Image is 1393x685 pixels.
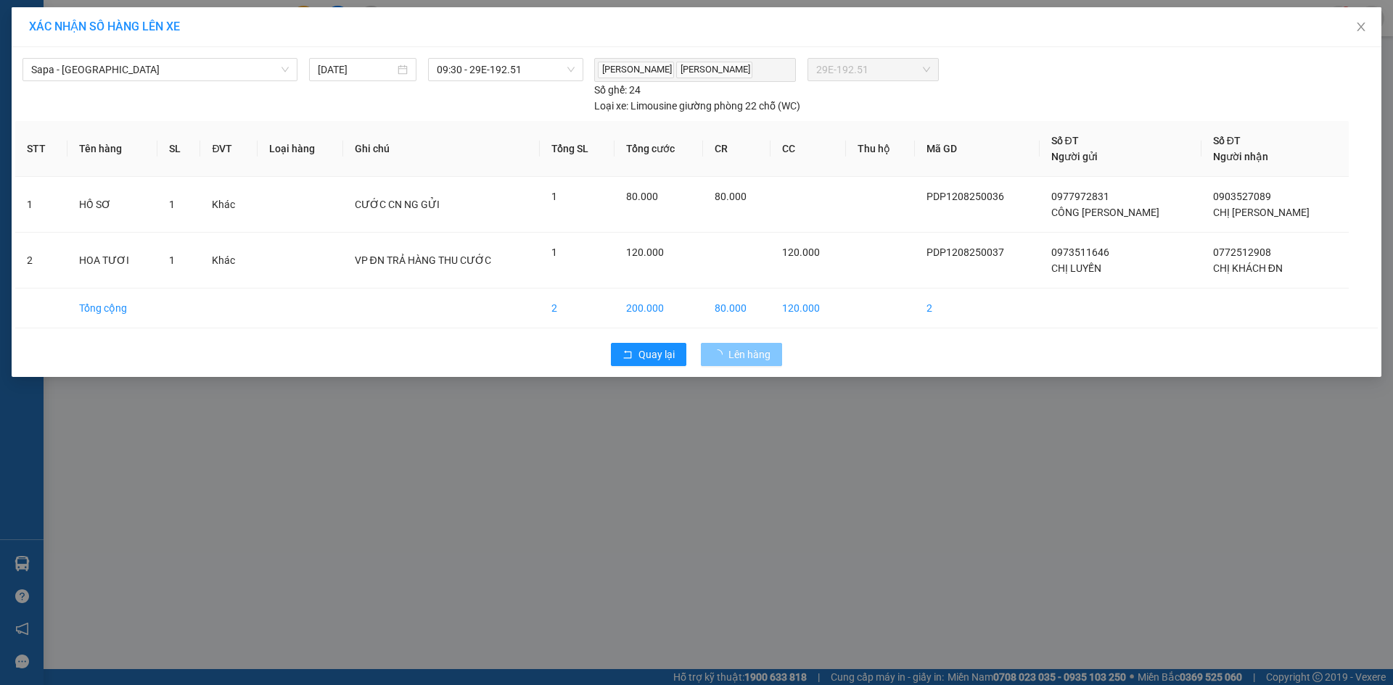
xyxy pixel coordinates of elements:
span: XÁC NHẬN SỐ HÀNG LÊN XE [29,20,180,33]
span: 80.000 [715,191,747,202]
span: 09:30 - 29E-192.51 [437,59,575,80]
span: close [1355,21,1367,33]
td: HOA TƯƠI [67,233,158,288]
span: [PERSON_NAME] [598,62,674,78]
span: PDP1208250036 [926,191,1004,202]
div: 24 [594,82,641,98]
span: CÔNG [PERSON_NAME] [1051,207,1159,218]
button: rollbackQuay lại [611,343,686,366]
th: CR [703,121,771,177]
button: Lên hàng [701,343,782,366]
span: 0772512908 [1213,246,1271,258]
span: Người nhận [1213,151,1268,162]
span: CHỊ [PERSON_NAME] [1213,207,1310,218]
input: 12/08/2025 [318,62,395,78]
th: Tổng SL [540,121,614,177]
span: CHỊ LUYẾN [1051,262,1101,274]
button: Close [1341,7,1381,48]
td: Khác [200,177,258,233]
span: loading [712,349,728,360]
span: 1 [551,246,557,258]
td: 80.000 [703,288,771,328]
td: 2 [915,288,1039,328]
td: 200.000 [615,288,703,328]
span: [PERSON_NAME] [676,62,752,78]
span: Số ĐT [1051,135,1079,146]
span: Số ĐT [1213,135,1241,146]
span: 120.000 [782,246,820,258]
span: Loại xe: [594,98,628,114]
span: 0903527089 [1213,191,1271,202]
td: Khác [200,233,258,288]
th: ĐVT [200,121,258,177]
td: Tổng cộng [67,288,158,328]
span: 80.000 [626,191,658,202]
span: VP ĐN TRẢ HÀNG THU CƯỚC [355,254,491,266]
span: Quay lại [638,346,675,362]
span: CHỊ KHÁCH ĐN [1213,262,1283,274]
span: 29E-192.51 [816,59,929,80]
span: Người gửi [1051,151,1098,162]
th: Tên hàng [67,121,158,177]
span: Sapa - Hà Nội [31,59,289,80]
div: Limousine giường phòng 22 chỗ (WC) [594,98,800,114]
th: Tổng cước [615,121,703,177]
td: 120.000 [771,288,846,328]
span: 120.000 [626,246,664,258]
span: CƯỚC CN NG GỬI [355,199,440,210]
span: PDP1208250037 [926,246,1004,258]
span: 0973511646 [1051,246,1109,258]
th: STT [15,121,67,177]
th: SL [157,121,200,177]
th: Thu hộ [846,121,915,177]
span: 1 [169,199,175,210]
th: Ghi chú [343,121,541,177]
span: 0977972831 [1051,191,1109,202]
th: CC [771,121,846,177]
th: Mã GD [915,121,1039,177]
td: 2 [540,288,614,328]
span: Số ghế: [594,82,627,98]
span: Lên hàng [728,346,771,362]
span: 1 [551,191,557,202]
td: 1 [15,177,67,233]
th: Loại hàng [258,121,342,177]
td: HỒ SƠ [67,177,158,233]
td: 2 [15,233,67,288]
span: rollback [622,349,633,361]
span: 1 [169,254,175,266]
